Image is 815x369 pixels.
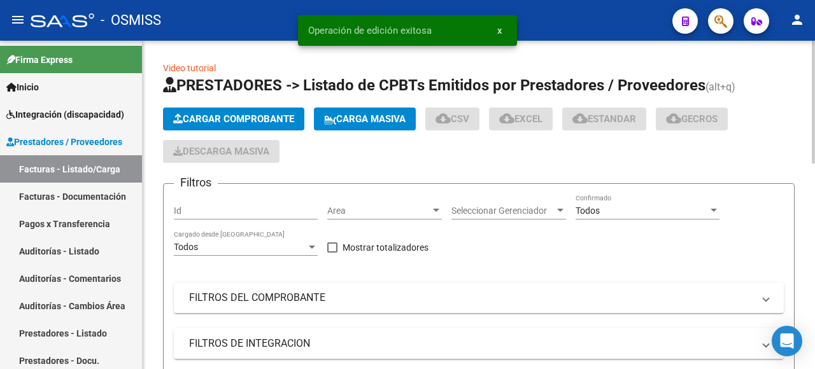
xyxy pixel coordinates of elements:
span: Cargar Comprobante [173,113,294,125]
mat-panel-title: FILTROS DEL COMPROBANTE [189,291,753,305]
span: EXCEL [499,113,542,125]
span: Seleccionar Gerenciador [451,205,555,216]
span: Mostrar totalizadores [343,240,429,255]
div: Open Intercom Messenger [772,326,802,356]
button: Descarga Masiva [163,140,280,163]
button: CSV [425,108,479,130]
mat-expansion-panel-header: FILTROS DEL COMPROBANTE [174,282,784,313]
span: Firma Express [6,53,73,67]
button: x [487,19,512,42]
span: Estandar [572,113,636,125]
button: Cargar Comprobante [163,108,304,130]
span: Todos [576,205,600,216]
mat-icon: cloud_download [499,111,514,126]
mat-icon: menu [10,12,25,27]
span: Inicio [6,80,39,94]
span: Descarga Masiva [173,146,269,157]
span: x [497,25,502,36]
mat-icon: person [790,12,805,27]
span: (alt+q) [705,81,735,93]
mat-icon: cloud_download [436,111,451,126]
span: Operación de edición exitosa [308,24,432,37]
span: CSV [436,113,469,125]
a: Video tutorial [163,63,216,73]
button: Estandar [562,108,646,130]
span: - OSMISS [101,6,161,34]
span: Carga Masiva [324,113,406,125]
span: Prestadores / Proveedores [6,135,122,149]
button: Gecros [656,108,728,130]
span: Gecros [666,113,718,125]
app-download-masive: Descarga masiva de comprobantes (adjuntos) [163,140,280,163]
span: Area [327,205,430,216]
span: Todos [174,242,198,252]
span: PRESTADORES -> Listado de CPBTs Emitidos por Prestadores / Proveedores [163,76,705,94]
span: Integración (discapacidad) [6,108,124,122]
mat-panel-title: FILTROS DE INTEGRACION [189,337,753,351]
mat-icon: cloud_download [666,111,681,126]
h3: Filtros [174,174,218,191]
button: Carga Masiva [314,108,416,130]
button: EXCEL [489,108,553,130]
mat-expansion-panel-header: FILTROS DE INTEGRACION [174,328,784,359]
mat-icon: cloud_download [572,111,588,126]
